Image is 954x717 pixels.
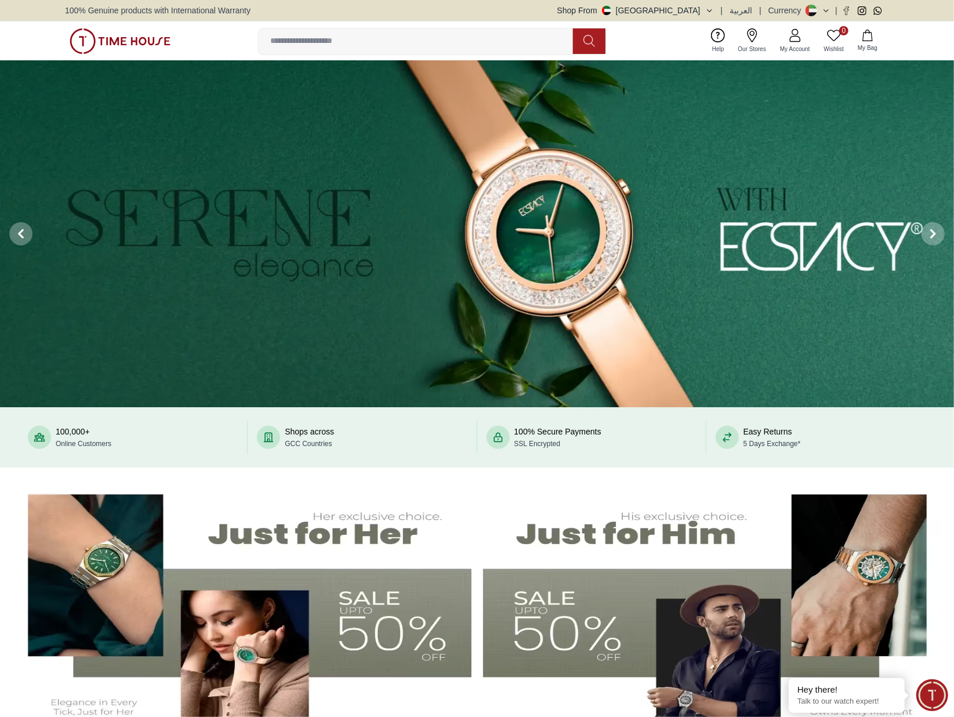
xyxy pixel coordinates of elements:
[731,26,773,56] a: Our Stores
[819,45,848,53] span: Wishlist
[65,5,251,16] span: 100% Genuine products with International Warranty
[797,684,896,696] div: Hey there!
[557,5,714,16] button: Shop From[GEOGRAPHIC_DATA]
[768,5,806,16] div: Currency
[817,26,851,56] a: 0Wishlist
[285,440,332,448] span: GCC Countries
[730,5,752,16] button: العربية
[916,679,948,711] div: Chat Widget
[835,5,837,16] span: |
[285,426,334,449] div: Shops across
[873,6,882,15] a: Whatsapp
[734,45,771,53] span: Our Stores
[839,26,848,35] span: 0
[56,440,111,448] span: Online Customers
[721,5,723,16] span: |
[514,426,601,449] div: 100% Secure Payments
[743,426,801,449] div: Easy Returns
[759,5,761,16] span: |
[708,45,729,53] span: Help
[514,440,561,448] span: SSL Encrypted
[602,6,611,15] img: United Arab Emirates
[851,27,884,55] button: My Bag
[853,44,882,52] span: My Bag
[70,28,171,54] img: ...
[797,697,896,707] p: Talk to our watch expert!
[775,45,815,53] span: My Account
[705,26,731,56] a: Help
[56,426,111,449] div: 100,000+
[858,6,866,15] a: Instagram
[743,440,801,448] span: 5 Days Exchange*
[842,6,851,15] a: Facebook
